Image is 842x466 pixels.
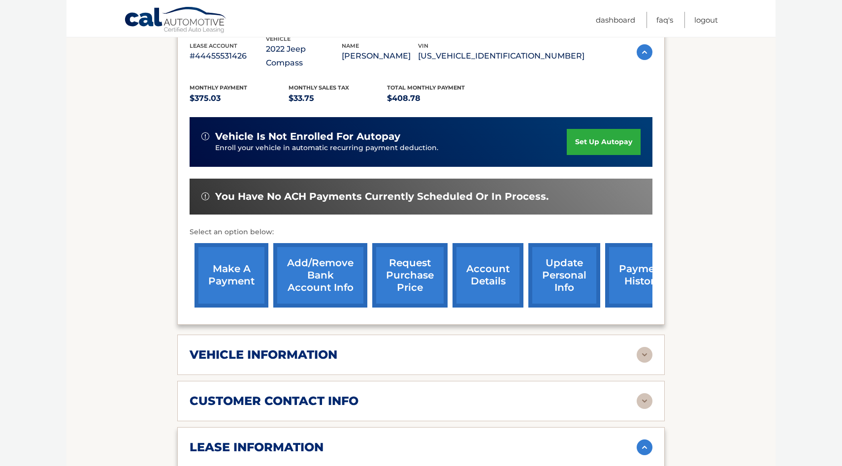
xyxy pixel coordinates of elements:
[289,84,349,91] span: Monthly sales Tax
[190,84,247,91] span: Monthly Payment
[201,132,209,140] img: alert-white.svg
[190,226,652,238] p: Select an option below:
[194,243,268,308] a: make a payment
[372,243,448,308] a: request purchase price
[637,393,652,409] img: accordion-rest.svg
[342,49,418,63] p: [PERSON_NAME]
[215,190,549,203] span: You have no ACH payments currently scheduled or in process.
[190,347,337,362] h2: vehicle information
[273,243,367,308] a: Add/Remove bank account info
[656,12,673,28] a: FAQ's
[387,92,486,105] p: $408.78
[637,347,652,363] img: accordion-rest.svg
[201,192,209,200] img: alert-white.svg
[266,35,291,42] span: vehicle
[418,42,428,49] span: vin
[605,243,679,308] a: payment history
[190,440,324,455] h2: lease information
[215,130,400,143] span: vehicle is not enrolled for autopay
[190,49,266,63] p: #44455531426
[289,92,388,105] p: $33.75
[215,143,567,154] p: Enroll your vehicle in automatic recurring payment deduction.
[596,12,635,28] a: Dashboard
[637,44,652,60] img: accordion-active.svg
[528,243,600,308] a: update personal info
[190,42,237,49] span: lease account
[567,129,641,155] a: set up autopay
[694,12,718,28] a: Logout
[124,6,227,35] a: Cal Automotive
[453,243,523,308] a: account details
[342,42,359,49] span: name
[190,394,358,408] h2: customer contact info
[190,92,289,105] p: $375.03
[418,49,584,63] p: [US_VEHICLE_IDENTIFICATION_NUMBER]
[266,42,342,70] p: 2022 Jeep Compass
[637,439,652,455] img: accordion-active.svg
[387,84,465,91] span: Total Monthly Payment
